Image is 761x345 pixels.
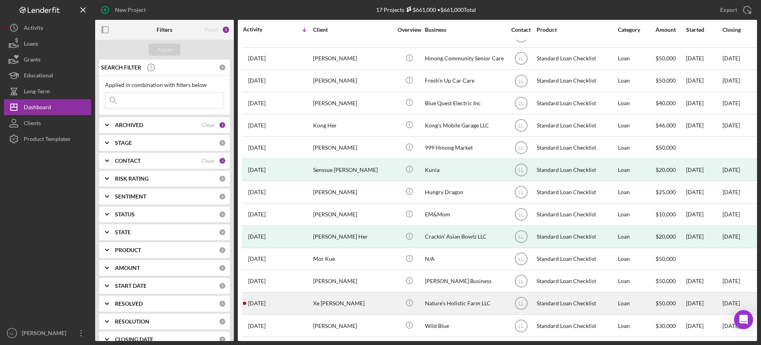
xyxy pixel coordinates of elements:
div: [DATE] [686,315,722,336]
text: LL [518,123,524,128]
div: 17 Projects • $661,000 Total [376,6,476,13]
div: Loan [618,115,655,136]
div: Loan [618,315,655,336]
button: Loans [4,36,91,52]
div: Product Templates [24,131,70,149]
div: Mor Kue [313,249,392,270]
b: CONTACT [115,158,141,164]
div: Loan [618,271,655,292]
div: Xe [PERSON_NAME] [313,293,392,314]
text: LL [518,212,524,218]
div: [DATE] [686,48,722,69]
div: Standard Loan Checklist [537,93,616,114]
div: New Project [115,2,146,18]
time: [DATE] [723,300,740,306]
div: [PERSON_NAME] [313,181,392,202]
div: [PERSON_NAME] Her [313,226,392,247]
div: 0 [219,336,226,343]
time: [DATE] [723,189,740,195]
div: Fresh’n Up Car Care [425,70,504,91]
text: LL [518,167,524,173]
div: [DATE] [723,233,740,240]
a: Long-Term [4,83,91,99]
div: [PERSON_NAME] [20,325,71,343]
text: LL [10,331,14,335]
div: Educational [24,67,53,85]
text: LL [518,145,524,150]
div: [PERSON_NAME] [313,315,392,336]
b: ARCHIVED [115,122,143,128]
time: 2025-06-25 21:46 [248,145,266,151]
div: Hmong Community Senior Care [425,48,504,69]
time: 2025-06-04 16:32 [248,167,266,173]
button: Educational [4,67,91,83]
div: 1 [219,157,226,164]
span: $50,000 [656,255,676,262]
div: Kong Her [313,115,392,136]
div: Senssue [PERSON_NAME] [313,159,392,180]
div: 0 [219,282,226,289]
div: Nature's Holistic Farm LLC [425,293,504,314]
div: Loan [618,48,655,69]
time: 2025-05-19 21:51 [248,211,266,218]
div: Standard Loan Checklist [537,48,616,69]
div: 0 [219,264,226,272]
time: 2025-05-05 14:49 [248,256,266,262]
div: [DATE] [686,271,722,292]
div: Loan [618,293,655,314]
div: 0 [219,139,226,146]
text: LL [518,234,524,240]
div: Product [537,27,616,33]
div: 0 [219,318,226,325]
div: [DATE] [686,226,722,247]
div: Loan [618,159,655,180]
div: Dashboard [24,99,51,117]
div: Category [618,27,655,33]
div: 2 [222,26,230,34]
div: [DATE] [686,93,722,114]
div: Started [686,27,722,33]
time: 2025-04-03 16:00 [248,278,266,284]
div: [PERSON_NAME] [313,48,392,69]
div: Crackin' Asian Bowlz LLC [425,226,504,247]
button: Dashboard [4,99,91,115]
div: 0 [219,193,226,200]
div: 0 [219,175,226,182]
div: Loan [618,137,655,158]
span: $30,000 [656,322,676,329]
div: Standard Loan Checklist [537,70,616,91]
span: $46,000 [656,122,676,129]
button: Product Templates [4,131,91,147]
div: Activity [243,26,278,33]
div: Loan [618,93,655,114]
div: [DATE] [686,181,722,202]
b: CLOSING DATE [115,336,153,343]
div: Standard Loan Checklist [537,159,616,180]
b: STATUS [115,211,135,218]
b: AMOUNT [115,265,140,271]
span: $50,000 [656,144,676,151]
div: N/A [425,249,504,270]
div: $661,000 [404,6,436,13]
div: [DATE] [686,159,722,180]
div: Activity [24,20,43,38]
time: 2025-07-16 03:31 [248,100,266,106]
div: Loan [618,226,655,247]
button: Grants [4,52,91,67]
time: [DATE] [723,322,740,329]
div: Clients [24,115,41,133]
div: EM&Mom [425,204,504,225]
div: Standard Loan Checklist [537,249,616,270]
div: Standard Loan Checklist [537,181,616,202]
text: LL [518,256,524,262]
span: $50,000 [656,55,676,62]
button: Activity [4,20,91,36]
text: LL [518,323,524,329]
b: SENTIMENT [115,193,146,200]
div: Loan [618,70,655,91]
div: Clear [201,158,215,164]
